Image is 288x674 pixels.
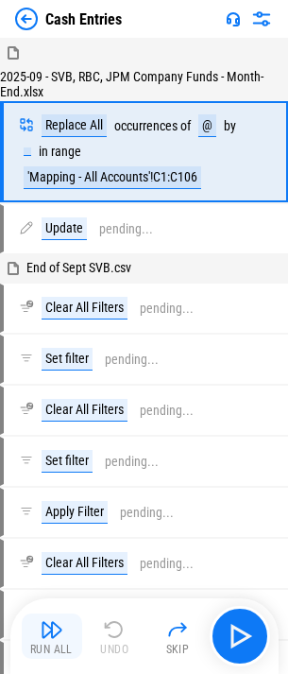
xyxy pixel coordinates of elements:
div: range [51,145,81,159]
button: Run All [22,614,82,659]
div: occurrences of [114,119,191,133]
div: Set filter [42,450,93,473]
div: pending... [105,455,159,469]
div: Apply Filter [42,501,108,524]
div: pending... [140,404,194,418]
span: End of Sept SVB.csv [26,260,131,275]
div: Set filter [42,348,93,371]
div: pending... [140,557,194,571]
div: in [39,145,48,159]
button: Skip [147,614,208,659]
img: Back [15,8,38,30]
div: Clear All Filters [42,297,127,320]
div: Clear All Filters [42,552,127,575]
img: Support [226,11,241,26]
div: 'Mapping - All Accounts'!C1:C106 [24,166,201,189]
div: Clear All Filters [42,399,127,422]
div: pending... [120,506,174,520]
div: Replace All [42,114,107,137]
div: Cash Entries [45,10,122,28]
img: Run All [41,618,63,641]
div: Update [42,217,87,240]
div: pending... [105,353,159,367]
img: Settings menu [250,8,273,30]
div: pending... [140,302,194,316]
img: Skip [166,618,189,641]
div: Skip [166,644,190,655]
div: by [224,119,236,133]
div: @ [198,114,216,137]
div: Run All [30,644,73,655]
img: Main button [225,621,255,651]
div: pending... [99,222,153,236]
